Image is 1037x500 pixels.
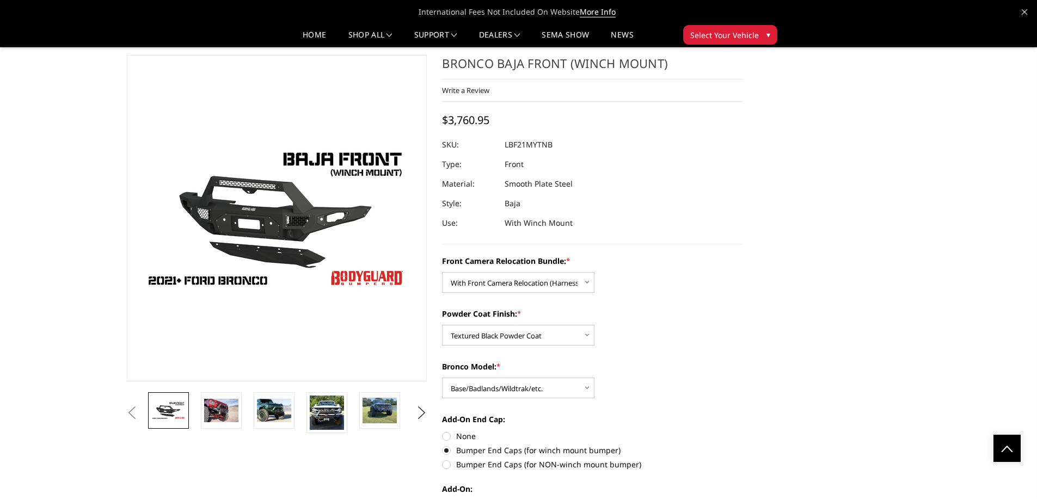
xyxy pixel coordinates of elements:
span: International Fees Not Included On Website [127,1,911,23]
label: Bronco Model: [442,361,743,372]
span: $3,760.95 [442,113,489,127]
span: ▾ [766,29,770,40]
dd: Baja [505,194,520,213]
a: Dealers [479,31,520,47]
a: SEMA Show [542,31,589,47]
img: Bodyguard Ford Bronco [151,401,186,420]
label: Bumper End Caps (for NON-winch mount bumper) [442,459,743,470]
dt: Material: [442,174,496,194]
img: Bronco Baja Front (winch mount) [310,396,344,430]
img: Bronco Baja Front (winch mount) [257,399,291,422]
dt: Use: [442,213,496,233]
dt: Style: [442,194,496,213]
dd: With Winch Mount [505,213,573,233]
img: Bronco Baja Front (winch mount) [363,398,397,423]
label: None [442,430,743,442]
label: Add-On End Cap: [442,413,743,425]
iframe: Chat Widget [983,448,1037,500]
a: More Info [580,7,616,17]
dd: Smooth Plate Steel [505,174,573,194]
dd: LBF21MYTNB [505,135,553,155]
a: Home [303,31,326,47]
button: Previous [124,405,140,421]
a: Click to Top [993,435,1021,462]
a: shop all [348,31,392,47]
a: Support [414,31,457,47]
button: Next [413,405,429,421]
a: Write a Review [442,85,489,95]
label: Powder Coat Finish: [442,308,743,319]
a: News [611,31,633,47]
a: Bodyguard Ford Bronco [127,55,427,381]
dt: Type: [442,155,496,174]
span: Select Your Vehicle [690,29,759,41]
label: Add-On: [442,483,743,495]
label: Front Camera Relocation Bundle: [442,255,743,267]
dt: SKU: [442,135,496,155]
label: Bumper End Caps (for winch mount bumper) [442,445,743,456]
img: Bronco Baja Front (winch mount) [204,399,238,422]
dd: Front [505,155,524,174]
button: Select Your Vehicle [683,25,777,45]
h1: Bronco Baja Front (winch mount) [442,55,743,79]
